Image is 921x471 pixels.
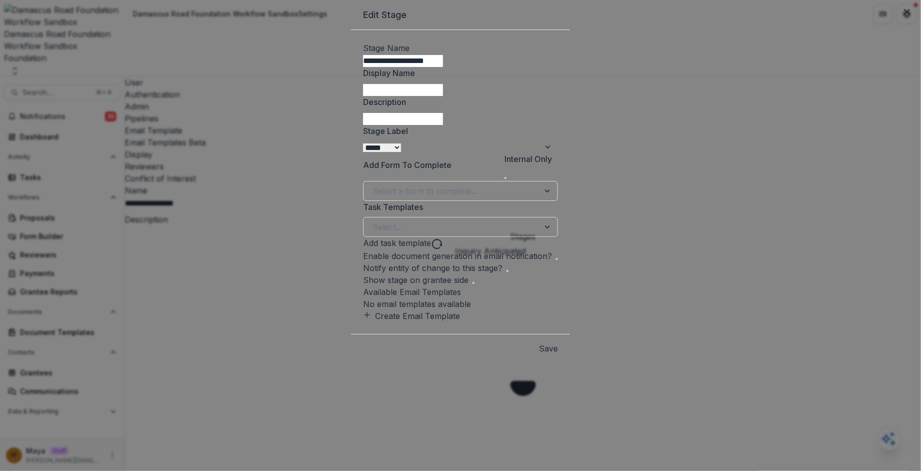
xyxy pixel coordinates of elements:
button: Close [899,4,915,20]
a: Add task template [363,238,431,248]
label: Description [363,96,552,108]
label: Task Templates [363,201,552,213]
label: Add Form To Complete [363,159,452,171]
p: Available Email Templates [363,286,558,298]
label: Stage Label [363,125,552,137]
label: Internal Only [504,153,552,165]
label: Enable document generation in email notification? [363,250,552,262]
label: Display Name [363,67,552,79]
p: No email templates available [363,298,558,310]
label: Notify entity of change to this stage? [363,262,502,274]
button: Save [539,342,558,354]
label: Show stage on grantee side [363,274,468,286]
svg: reload [431,238,443,250]
label: Stage Name [363,43,410,53]
a: Create Email Template [363,311,460,321]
